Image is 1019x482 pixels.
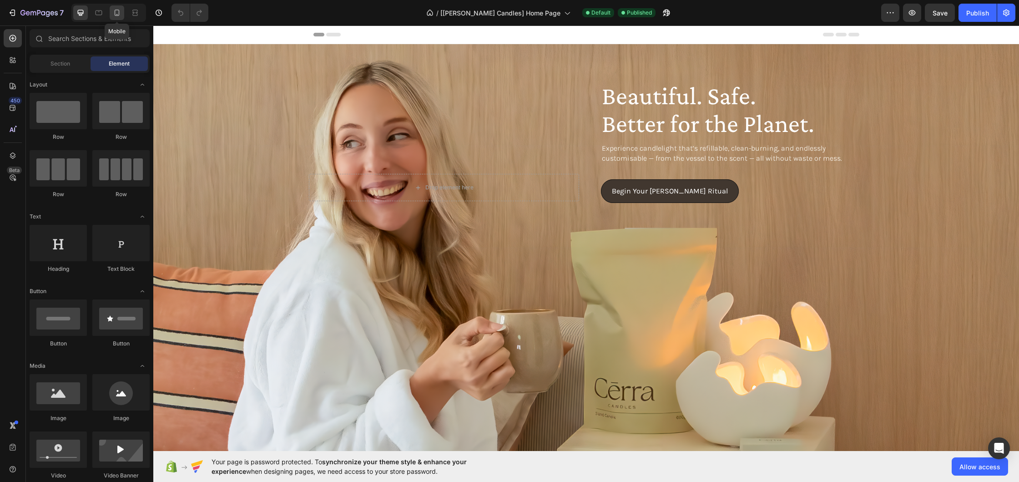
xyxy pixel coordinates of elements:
span: Default [591,9,610,17]
span: Button [30,287,46,295]
p: Experience candlelight that’s refillable, clean-burning, and endlessly [449,118,702,128]
div: Image [92,414,150,422]
div: Row [92,190,150,198]
span: / [436,8,439,18]
span: Layout [30,81,47,89]
span: Section [50,60,70,68]
div: Video Banner [92,472,150,480]
h1: Beautiful. Safe. Better for the Planet. [448,56,666,113]
span: Toggle open [135,77,150,92]
div: Heading [30,265,87,273]
div: Drop element here [272,158,320,166]
div: Row [30,190,87,198]
span: Element [109,60,130,68]
input: Search Sections & Elements [30,29,150,47]
div: Beta [7,167,22,174]
div: Publish [966,8,989,18]
button: Publish [958,4,997,22]
span: Text [30,213,41,221]
div: Text Block [92,265,150,273]
span: Your page is password protected. To when designing pages, we need access to your store password. [212,457,502,476]
div: Row [92,133,150,141]
span: Media [30,362,45,370]
div: Button [92,340,150,348]
iframe: Design area [153,25,1019,451]
div: Button [30,340,87,348]
span: Toggle open [135,209,150,224]
p: customisable — from the vessel to the scent — all without waste or mess. [449,128,702,138]
div: Open Intercom Messenger [988,437,1010,459]
div: Video [30,472,87,480]
a: Begin Your [PERSON_NAME] Ritual [448,154,585,178]
span: [[PERSON_NAME] Candles] Home Page [440,8,560,18]
div: 450 [9,97,22,104]
span: Published [627,9,652,17]
span: Save [933,9,948,17]
p: Begin Your [PERSON_NAME] Ritual [459,159,575,173]
span: synchronize your theme style & enhance your experience [212,458,467,475]
div: Row [30,133,87,141]
div: Undo/Redo [172,4,208,22]
span: Toggle open [135,284,150,299]
p: 7 [60,7,64,18]
button: 7 [4,4,68,22]
div: Image [30,414,87,422]
button: Allow access [952,457,1008,476]
span: Toggle open [135,359,150,373]
button: Save [925,4,955,22]
span: Allow access [959,462,1000,472]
